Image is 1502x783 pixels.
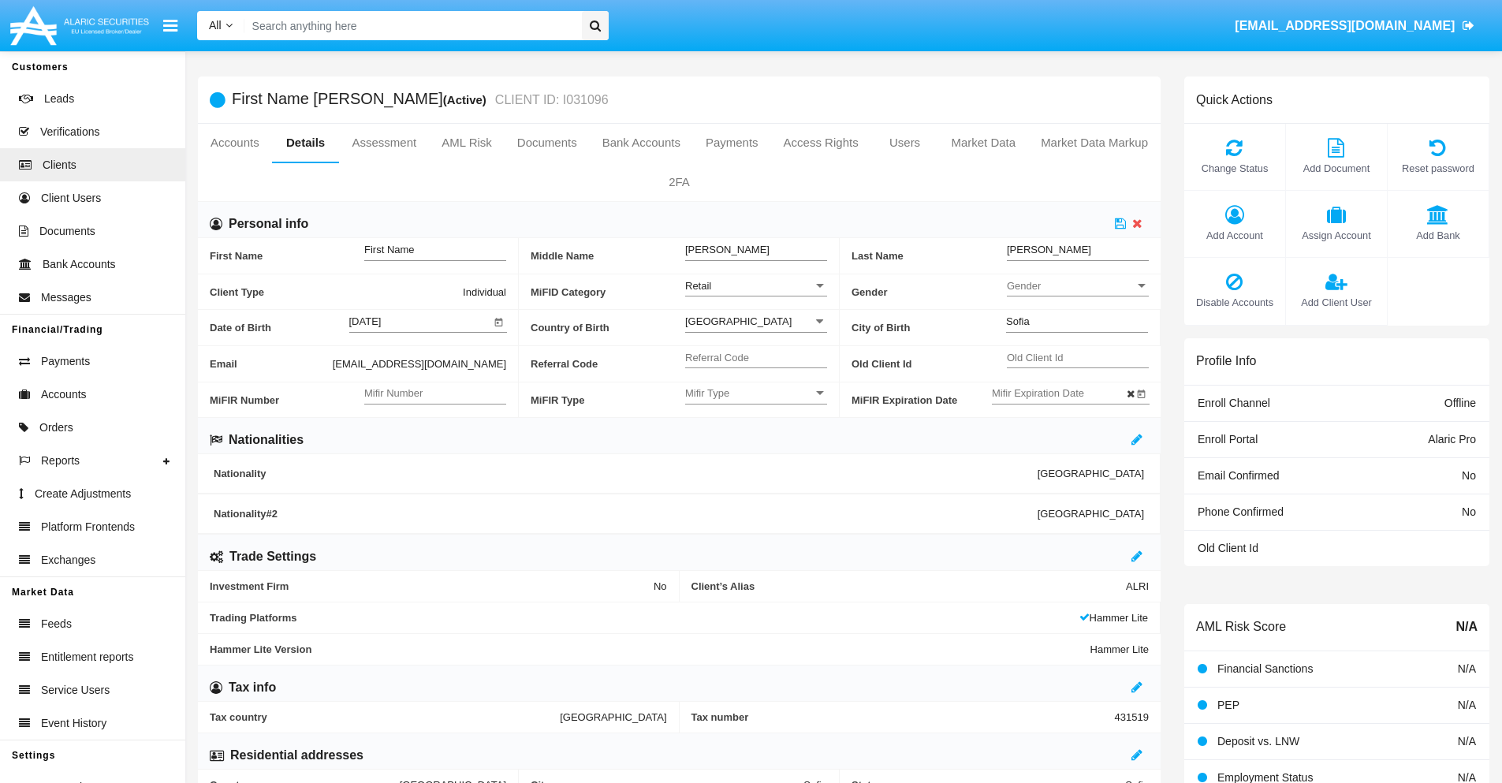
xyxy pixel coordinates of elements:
span: Feeds [41,616,72,632]
a: 2FA [198,163,1161,201]
span: [GEOGRAPHIC_DATA] [1038,508,1144,520]
span: Orders [39,419,73,436]
span: Email Confirmed [1198,469,1279,482]
img: Logo image [8,2,151,49]
span: Reports [41,453,80,469]
span: Hammer Lite Version [210,643,1090,655]
span: [GEOGRAPHIC_DATA] [1038,468,1144,479]
span: Tax country [210,711,560,723]
a: Assessment [339,124,429,162]
span: Deposit vs. LNW [1217,735,1299,748]
span: Add Account [1192,228,1277,243]
span: Hammer Lite [1079,612,1148,624]
span: Event History [41,715,106,732]
span: Client’s Alias [691,580,1127,592]
span: Enroll Channel [1198,397,1270,409]
a: Market Data Markup [1028,124,1161,162]
span: Messages [41,289,91,306]
span: No [654,580,667,592]
span: Entitlement reports [41,649,134,666]
span: Clients [43,157,76,173]
button: Open calendar [1134,385,1150,401]
span: Exchanges [41,552,95,569]
a: Payments [693,124,771,162]
span: Client Users [41,190,101,207]
span: [GEOGRAPHIC_DATA] [560,711,666,723]
span: PEP [1217,699,1239,711]
span: Gender [852,274,1007,310]
h6: AML Risk Score [1196,619,1286,634]
span: Create Adjustments [35,486,131,502]
span: MiFIR Type [531,382,685,418]
span: Old Client Id [852,346,1007,382]
span: N/A [1458,662,1476,675]
span: Add Client User [1294,295,1379,310]
span: Phone Confirmed [1198,505,1284,518]
span: Retail [685,280,711,292]
span: N/A [1455,617,1478,636]
span: Country of Birth [531,310,685,345]
input: Search [244,11,576,40]
span: Alaric Pro [1428,433,1476,446]
span: Verifications [40,124,99,140]
span: N/A [1458,699,1476,711]
h6: Personal info [229,215,308,233]
span: Disable Accounts [1192,295,1277,310]
a: Details [272,124,340,162]
span: Reset password [1396,161,1481,176]
a: Access Rights [771,124,871,162]
a: Accounts [198,124,272,162]
button: Open calendar [491,313,507,329]
span: Hammer Lite [1090,643,1149,655]
span: City of Birth [852,310,1006,345]
span: Documents [39,223,95,240]
span: Service Users [41,682,110,699]
a: Documents [505,124,590,162]
span: Change Status [1192,161,1277,176]
span: MiFID Category [531,274,685,310]
span: N/A [1458,735,1476,748]
span: Nationality #2 [214,508,1038,520]
span: Mifir Type [685,386,813,400]
h6: Quick Actions [1196,92,1273,107]
span: Financial Sanctions [1217,662,1313,675]
span: Leads [44,91,74,107]
span: Old Client Id [1198,542,1258,554]
span: Middle Name [531,238,685,274]
span: Accounts [41,386,87,403]
h6: Profile Info [1196,353,1256,368]
span: Investment Firm [210,580,654,592]
span: Assign Account [1294,228,1379,243]
span: [EMAIL_ADDRESS][DOMAIN_NAME] [1235,19,1455,32]
span: First Name [210,238,364,274]
span: Last Name [852,238,1007,274]
span: MiFIR Expiration Date [852,382,992,418]
h6: Trade Settings [229,548,316,565]
span: Tax number [691,711,1115,723]
div: (Active) [443,91,491,109]
span: Platform Frontends [41,519,135,535]
h6: Nationalities [229,431,304,449]
span: Nationality [214,468,1038,479]
a: [EMAIL_ADDRESS][DOMAIN_NAME] [1228,4,1482,48]
span: Enroll Portal [1198,433,1258,446]
span: Individual [463,284,506,300]
span: Add Bank [1396,228,1481,243]
span: Email [210,356,333,372]
span: All [209,19,222,32]
span: Date of Birth [210,310,349,345]
span: ALRI [1126,580,1149,592]
a: All [197,17,244,34]
span: [EMAIL_ADDRESS][DOMAIN_NAME] [333,356,506,372]
h5: First Name [PERSON_NAME] [232,91,609,109]
span: No [1462,505,1476,518]
span: Add Document [1294,161,1379,176]
span: 431519 [1115,711,1149,723]
span: Offline [1444,397,1476,409]
span: Trading Platforms [210,612,1079,624]
span: Payments [41,353,90,370]
span: Referral Code [531,346,685,382]
h6: Tax info [229,679,276,696]
span: Gender [1007,279,1135,293]
a: Bank Accounts [590,124,693,162]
